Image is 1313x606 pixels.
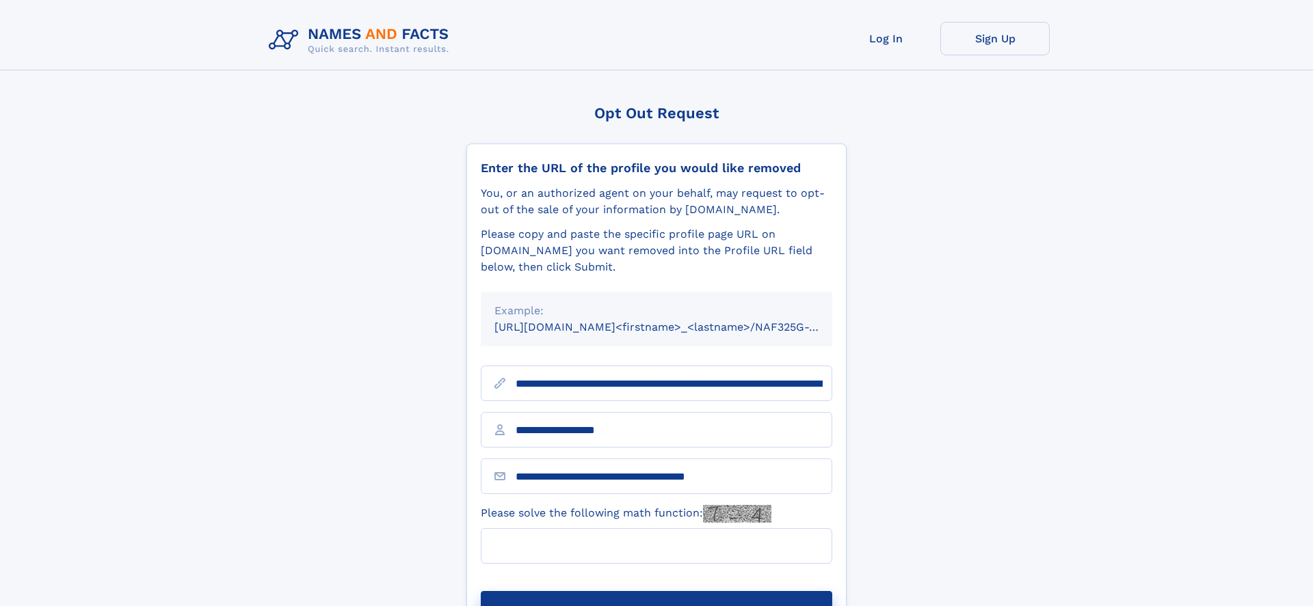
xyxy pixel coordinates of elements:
[481,185,832,218] div: You, or an authorized agent on your behalf, may request to opt-out of the sale of your informatio...
[466,105,847,122] div: Opt Out Request
[494,303,819,319] div: Example:
[940,22,1050,55] a: Sign Up
[831,22,940,55] a: Log In
[481,226,832,275] div: Please copy and paste the specific profile page URL on [DOMAIN_NAME] you want removed into the Pr...
[494,320,858,333] small: [URL][DOMAIN_NAME]<firstname>_<lastname>/NAF325G-xxxxxxxx
[263,22,460,59] img: Logo Names and Facts
[481,505,771,523] label: Please solve the following math function:
[481,161,832,176] div: Enter the URL of the profile you would like removed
